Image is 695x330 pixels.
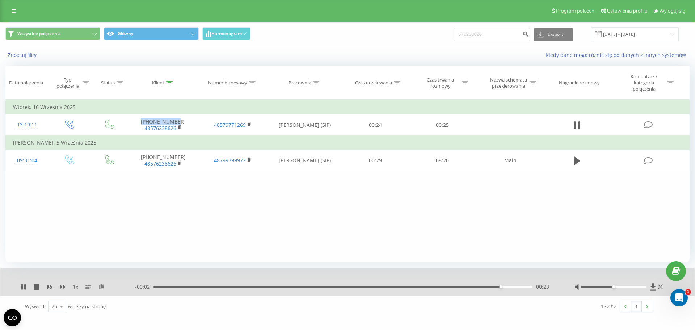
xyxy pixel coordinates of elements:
a: 48799399972 [214,157,246,164]
span: Wszystkie połączenia [17,31,61,37]
div: Status [101,80,115,86]
a: Kiedy dane mogą różnić się od danych z innych systemów [546,51,690,58]
span: - 00:02 [135,283,153,291]
a: 48576238626 [144,125,176,131]
span: 00:23 [536,283,549,291]
td: [PHONE_NUMBER] [129,114,198,136]
a: 48579771269 [214,121,246,128]
span: Ustawienia profilu [607,8,648,14]
td: Wtorek, 16 Września 2025 [6,100,690,114]
div: Nagranie rozmowy [559,80,600,86]
td: 00:25 [409,114,475,136]
td: 00:24 [342,114,409,136]
button: Harmonogram [202,27,250,40]
td: 00:29 [342,150,409,171]
button: Zresetuj filtry [5,52,40,58]
div: 09:31:04 [13,154,41,168]
div: Typ połączenia [55,77,81,89]
span: wierszy na stronę [68,303,106,310]
div: Pracownik [288,80,311,86]
div: Data połączenia [9,80,43,86]
div: Komentarz / kategoria połączenia [623,74,665,92]
span: Wyświetlij [25,303,46,310]
button: Eksport [534,28,573,41]
span: Wyloguj się [660,8,685,14]
div: Czas trwania rozmowy [421,77,460,89]
div: 13:19:11 [13,118,41,132]
a: 1 [631,301,642,312]
iframe: Intercom live chat [670,289,688,306]
div: Nazwa schematu przekierowania [489,77,528,89]
div: Czas oczekiwania [355,80,392,86]
td: [PHONE_NUMBER] [129,150,198,171]
td: 08:20 [409,150,475,171]
span: 1 [685,289,691,295]
div: 25 [51,303,57,310]
td: [PERSON_NAME] (SIP) [267,114,342,136]
input: Wyszukiwanie według numeru [454,28,530,41]
button: Open CMP widget [4,309,21,326]
span: Harmonogram [211,31,242,36]
div: Accessibility label [499,285,502,288]
div: Numer biznesowy [208,80,247,86]
div: Klient [152,80,164,86]
div: 1 - 2 z 2 [601,302,616,310]
div: Accessibility label [612,285,615,288]
td: [PERSON_NAME], 5 Września 2025 [6,135,690,150]
button: Wszystkie połączenia [5,27,100,40]
a: 48576238626 [144,160,176,167]
td: [PERSON_NAME] (SIP) [267,150,342,171]
span: Program poleceń [556,8,594,14]
td: Main [476,150,545,171]
span: 1 x [73,283,78,291]
button: Główny [104,27,199,40]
